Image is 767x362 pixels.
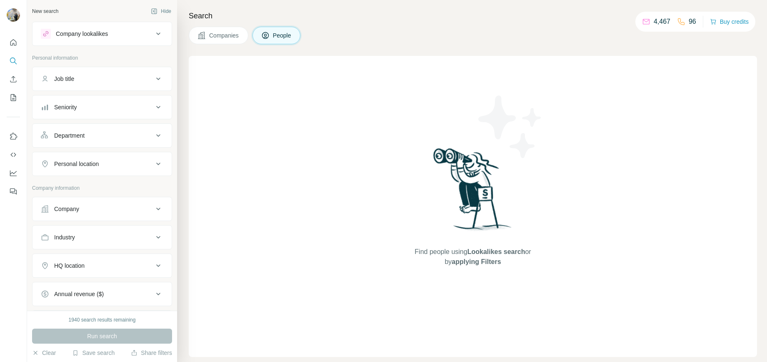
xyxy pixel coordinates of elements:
[54,160,99,168] div: Personal location
[32,199,172,219] button: Company
[473,89,548,164] img: Surfe Illustration - Stars
[7,8,20,22] img: Avatar
[32,54,172,62] p: Personal information
[7,72,20,87] button: Enrich CSV
[32,154,172,174] button: Personal location
[32,284,172,304] button: Annual revenue ($)
[7,53,20,68] button: Search
[54,233,75,241] div: Industry
[69,316,136,324] div: 1940 search results remaining
[32,24,172,44] button: Company lookalikes
[7,129,20,144] button: Use Surfe on LinkedIn
[710,16,749,28] button: Buy credits
[32,256,172,276] button: HQ location
[54,103,77,111] div: Seniority
[32,227,172,247] button: Industry
[131,349,172,357] button: Share filters
[467,248,525,255] span: Lookalikes search
[32,97,172,117] button: Seniority
[56,30,108,38] div: Company lookalikes
[32,349,56,357] button: Clear
[54,261,85,270] div: HQ location
[7,147,20,162] button: Use Surfe API
[145,5,177,18] button: Hide
[54,131,85,140] div: Department
[430,146,516,239] img: Surfe Illustration - Woman searching with binoculars
[32,69,172,89] button: Job title
[54,205,79,213] div: Company
[7,35,20,50] button: Quick start
[32,184,172,192] p: Company information
[209,31,240,40] span: Companies
[7,166,20,181] button: Dashboard
[406,247,540,267] span: Find people using or by
[54,75,74,83] div: Job title
[54,290,104,298] div: Annual revenue ($)
[7,90,20,105] button: My lists
[32,126,172,146] button: Department
[189,10,757,22] h4: Search
[452,258,501,265] span: applying Filters
[689,17,696,27] p: 96
[72,349,115,357] button: Save search
[654,17,670,27] p: 4,467
[273,31,292,40] span: People
[7,184,20,199] button: Feedback
[32,8,58,15] div: New search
